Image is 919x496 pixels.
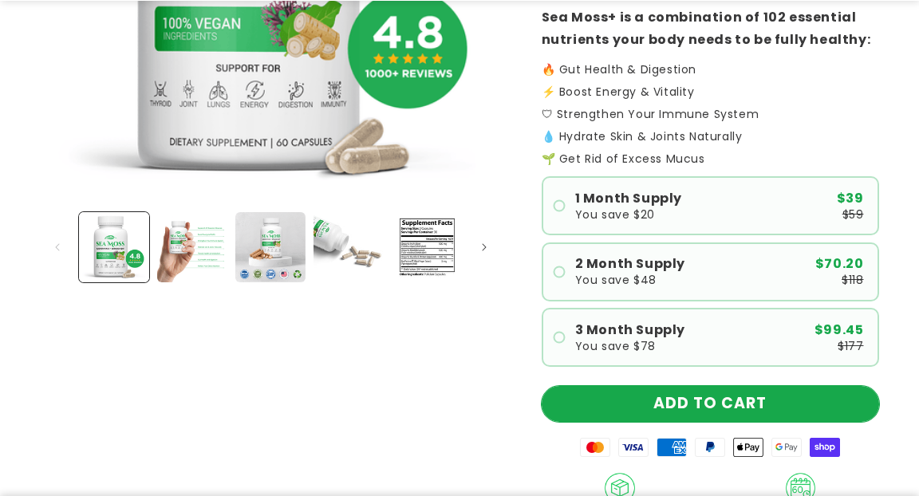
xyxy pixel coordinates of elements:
[575,274,657,285] span: You save $48
[542,153,879,164] p: 🌱 Get Rid of Excess Mucus
[815,258,864,270] span: $70.20
[842,274,863,285] span: $118
[814,324,864,337] span: $99.45
[542,386,879,422] button: ADD TO CART
[157,212,227,282] button: Load image 2 in gallery view
[40,230,75,265] button: Slide left
[575,258,685,270] span: 2 Month Supply
[467,230,502,265] button: Slide right
[542,64,879,142] p: 🔥 Gut Health & Digestion ⚡️ Boost Energy & Vitality 🛡 Strengthen Your Immune System 💧 Hydrate Ski...
[235,212,306,282] button: Load image 3 in gallery view
[542,8,871,49] strong: Sea Moss+ is a combination of 102 essential nutrients your body needs to be fully healthy:
[838,341,863,352] span: $177
[79,212,149,282] button: Load image 1 in gallery view
[575,192,682,205] span: 1 Month Supply
[392,212,462,282] button: Load image 5 in gallery view
[837,192,864,205] span: $39
[575,341,656,352] span: You save $78
[314,212,384,282] button: Load image 4 in gallery view
[575,324,685,337] span: 3 Month Supply
[575,209,655,220] span: You save $20
[842,209,864,220] span: $59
